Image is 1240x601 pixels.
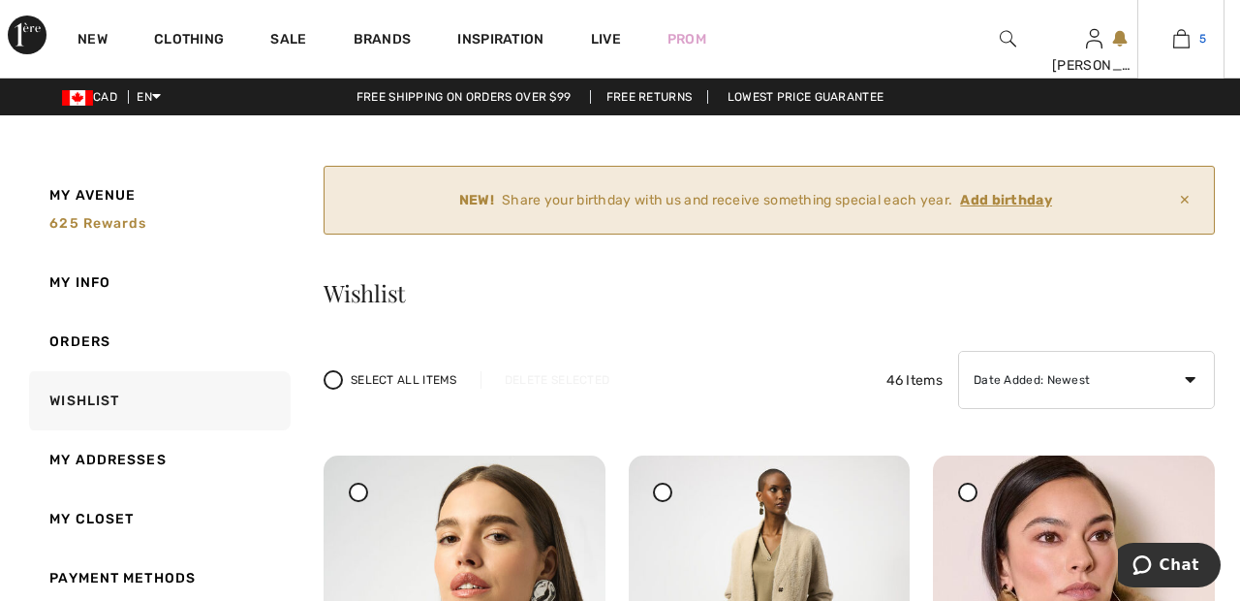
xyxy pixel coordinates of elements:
[341,90,587,104] a: Free shipping on orders over $99
[25,253,291,312] a: My Info
[1086,27,1102,50] img: My Info
[351,371,457,389] span: Select All Items
[1173,27,1190,50] img: My Bag
[154,31,224,51] a: Clothing
[1052,55,1137,76] div: [PERSON_NAME]
[354,31,412,51] a: Brands
[1171,182,1198,218] span: ✕
[591,29,621,49] a: Live
[712,90,900,104] a: Lowest Price Guarantee
[459,190,494,210] strong: NEW!
[62,90,93,106] img: Canadian Dollar
[25,312,291,371] a: Orders
[457,31,543,51] span: Inspiration
[590,90,709,104] a: Free Returns
[667,29,706,49] a: Prom
[137,90,161,104] span: EN
[8,16,46,54] img: 1ère Avenue
[1138,27,1224,50] a: 5
[1118,543,1221,591] iframe: Opens a widget where you can chat to one of our agents
[25,430,291,490] a: My Addresses
[480,371,634,389] div: Delete Selected
[340,190,1171,210] div: Share your birthday with us and receive something special each year.
[1000,27,1016,50] img: search the website
[49,185,136,206] span: My Avenue
[960,192,1052,208] ins: Add birthday
[77,31,108,51] a: New
[49,215,146,232] span: 625 rewards
[1199,30,1206,47] span: 5
[270,31,306,51] a: Sale
[25,490,291,549] a: My Closet
[886,370,943,391] span: 46 Items
[324,281,1215,304] h3: Wishlist
[25,371,291,430] a: Wishlist
[1086,29,1102,47] a: Sign In
[62,90,125,104] span: CAD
